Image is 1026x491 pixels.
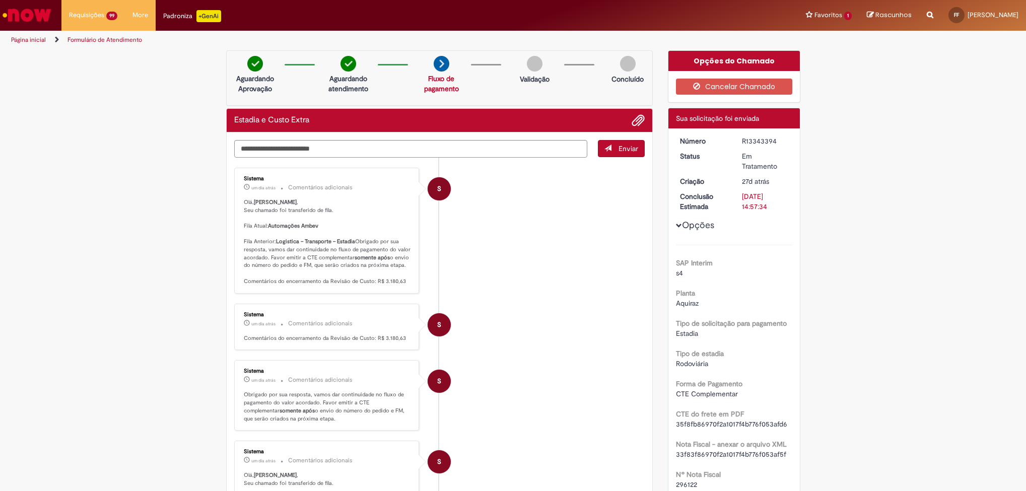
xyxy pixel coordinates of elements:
div: Sistema [244,312,412,318]
div: Em Tratamento [742,151,789,171]
b: Logistica – Transporte – Estadia [276,238,355,245]
img: img-circle-grey.png [620,56,636,72]
b: somente após [280,407,315,414]
span: [PERSON_NAME] [968,11,1018,19]
img: check-circle-green.png [247,56,263,72]
div: System [428,313,451,336]
div: System [428,450,451,473]
span: S [437,369,441,393]
small: Comentários adicionais [288,456,353,465]
span: Estadia [676,329,698,338]
time: 26/08/2025 10:41:59 [251,458,276,464]
span: Favoritos [814,10,842,20]
span: um dia atrás [251,377,276,383]
time: 26/08/2025 10:41:59 [251,185,276,191]
p: +GenAi [196,10,221,22]
span: 33f83f86970f2a1017f4b776f053af5f [676,450,786,459]
div: 31/07/2025 20:20:56 [742,176,789,186]
b: Automações Ambev [268,222,318,230]
span: s4 [676,268,683,277]
span: Requisições [69,10,104,20]
p: Comentários do encerramento da Revisão de Custo: R$ 3.180,63 [244,334,412,342]
div: Sistema [244,368,412,374]
dt: Conclusão Estimada [672,191,734,212]
small: Comentários adicionais [288,319,353,328]
span: S [437,450,441,474]
a: Página inicial [11,36,46,44]
span: um dia atrás [251,321,276,327]
a: Rascunhos [867,11,912,20]
p: Olá, , Seu chamado foi transferido de fila. Fila Atual: Fila Anterior: Obrigado por sua resposta,... [244,198,412,286]
dt: Status [672,151,734,161]
span: 296122 [676,480,697,489]
span: Aquiraz [676,299,699,308]
p: Aguardando atendimento [324,74,373,94]
b: Nº Nota Fiscal [676,470,721,479]
span: Enviar [619,144,638,153]
span: FF [954,12,959,18]
img: img-circle-grey.png [527,56,542,72]
span: um dia atrás [251,458,276,464]
dt: Número [672,136,734,146]
span: S [437,177,441,201]
button: Enviar [598,140,645,157]
button: Cancelar Chamado [676,79,792,95]
span: 99 [106,12,117,20]
time: 26/08/2025 10:41:59 [251,377,276,383]
b: [PERSON_NAME] [254,198,297,206]
span: Rascunhos [875,10,912,20]
button: Adicionar anexos [632,114,645,127]
p: Concluído [611,74,644,84]
time: 31/07/2025 20:20:56 [742,177,769,186]
span: Sua solicitação foi enviada [676,114,759,123]
div: R13343394 [742,136,789,146]
small: Comentários adicionais [288,376,353,384]
p: Validação [520,74,550,84]
span: um dia atrás [251,185,276,191]
b: Tipo de estadia [676,349,724,358]
textarea: Digite sua mensagem aqui... [234,140,588,158]
a: Formulário de Atendimento [67,36,142,44]
h2: Estadia e Custo Extra Histórico de tíquete [234,116,309,125]
div: Sistema [244,449,412,455]
img: ServiceNow [1,5,53,25]
span: 35f8fb86970f2a1017f4b776f053afd6 [676,419,787,429]
dt: Criação [672,176,734,186]
b: [PERSON_NAME] [254,471,297,479]
b: somente após [355,254,390,261]
span: 1 [844,12,852,20]
b: Nota Fiscal - anexar o arquivo XML [676,440,787,449]
b: SAP Interim [676,258,713,267]
ul: Trilhas de página [8,31,676,49]
span: Rodoviária [676,359,708,368]
div: Padroniza [163,10,221,22]
div: System [428,370,451,393]
b: Forma de Pagamento [676,379,742,388]
span: CTE Complementar [676,389,738,398]
p: Aguardando Aprovação [231,74,280,94]
img: check-circle-green.png [340,56,356,72]
div: System [428,177,451,200]
div: Opções do Chamado [668,51,800,71]
a: Fluxo de pagamento [424,74,459,93]
span: S [437,313,441,337]
div: Sistema [244,176,412,182]
b: Tipo de solicitação para pagamento [676,319,787,328]
span: More [132,10,148,20]
p: Obrigado por sua resposta, vamos dar continuidade no fluxo de pagamento do valor acordado. Favor ... [244,391,412,423]
div: [DATE] 14:57:34 [742,191,789,212]
small: Comentários adicionais [288,183,353,192]
b: Planta [676,289,695,298]
span: 27d atrás [742,177,769,186]
img: arrow-next.png [434,56,449,72]
b: CTE do frete em PDF [676,409,744,418]
time: 26/08/2025 10:41:59 [251,321,276,327]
